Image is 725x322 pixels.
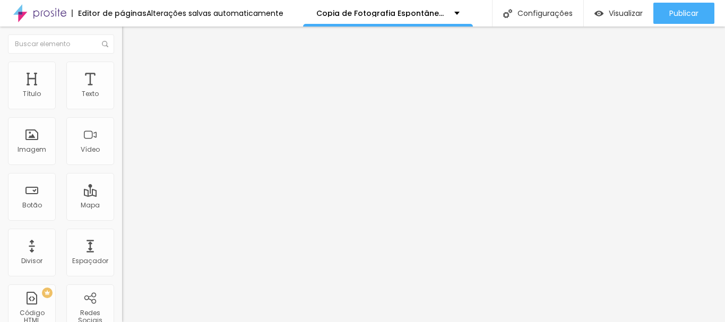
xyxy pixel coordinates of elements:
img: Icone [503,9,512,18]
span: Visualizar [609,9,643,18]
div: Espaçador [72,257,108,265]
input: Buscar elemento [8,34,114,54]
div: Mapa [81,202,100,209]
div: Título [23,90,41,98]
div: Alterações salvas automaticamente [146,10,283,17]
button: Visualizar [584,3,653,24]
div: Editor de páginas [72,10,146,17]
div: Divisor [21,257,42,265]
iframe: Editor [122,27,725,322]
p: Copia de Fotografia Espontânea — Capturando Momentos Reais com Naturalidade [316,10,446,17]
div: Imagem [18,146,46,153]
div: Texto [82,90,99,98]
img: view-1.svg [594,9,603,18]
span: Publicar [669,9,698,18]
img: Icone [102,41,108,47]
div: Vídeo [81,146,100,153]
div: Botão [22,202,42,209]
button: Publicar [653,3,714,24]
